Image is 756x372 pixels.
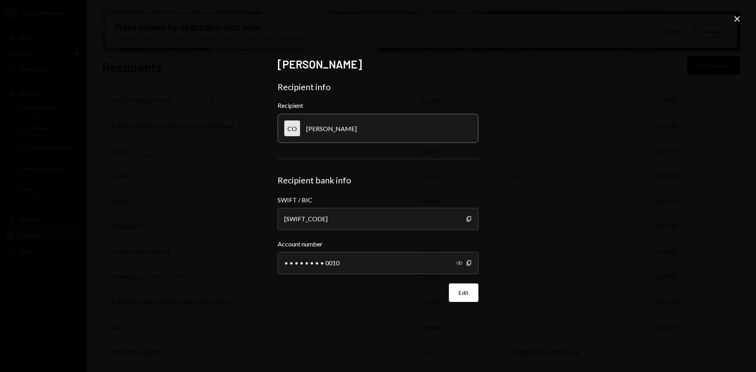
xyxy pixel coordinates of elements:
div: Recipient bank info [278,175,478,186]
div: • • • • • • • • 0010 [278,252,478,274]
h2: [PERSON_NAME] [278,57,478,72]
div: [PERSON_NAME] [306,125,357,132]
div: Recipient info [278,81,478,93]
label: Account number [278,239,478,249]
div: [SWIFT_CODE] [278,208,478,230]
div: Recipient [278,102,478,109]
button: Edit [449,283,478,302]
div: CO [284,120,300,136]
label: SWIFT / BIC [278,195,478,205]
